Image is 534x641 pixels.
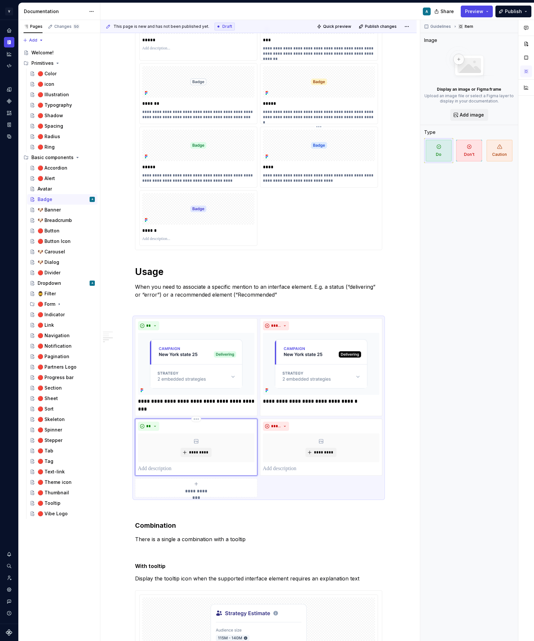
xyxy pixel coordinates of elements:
svg: Supernova Logo [6,629,12,636]
a: 🐶 Carousel [27,247,97,257]
div: 🔴 Illustration [38,91,69,98]
div: 🐶 Breadcrumb [38,217,72,224]
button: Search ⌘K [4,561,14,571]
a: 🧔‍♂️ Filter [27,288,97,299]
a: 🔴 Partners Logo [27,362,97,372]
div: 🔴 Button Icon [38,238,71,245]
div: Home [4,25,14,36]
div: 🔴 Tooltip [38,500,60,506]
a: Documentation [4,37,14,47]
div: 🔴 Color [38,70,57,77]
div: 🔴 Progress bar [38,374,74,381]
div: 🔴 Skeleton [38,416,65,423]
div: 🔴 Link [38,322,54,328]
button: Publish changes [357,22,400,31]
button: Guidelines [422,22,454,31]
div: A [92,280,93,286]
div: 🔴 Pagination [38,353,69,360]
div: Page tree [21,47,97,519]
a: 🔴 Spinner [27,425,97,435]
div: 🔴 Text-link [38,468,65,475]
a: 🔴 Navigation [27,330,97,341]
a: 🔴 Sort [27,404,97,414]
span: Guidelines [430,24,451,29]
a: 🔴 Link [27,320,97,330]
div: Documentation [24,8,86,15]
div: 🐶 Banner [38,207,61,213]
a: 🔴 Button [27,226,97,236]
span: Draft [222,24,232,29]
button: Add image [450,109,488,121]
a: 🐶 Dialog [27,257,97,267]
button: Caution [485,138,514,163]
a: 🔴 Radius [27,131,97,142]
div: 🐶 Carousel [38,248,65,255]
div: 🧔‍♂️ Filter [38,290,56,297]
span: Quick preview [323,24,351,29]
div: 🔴 icon [38,81,54,87]
a: 🔴 Tag [27,456,97,467]
a: 🔴 Section [27,383,97,393]
button: Publish [495,6,531,17]
a: Welcome! [21,47,97,58]
span: 50 [73,24,80,29]
a: 🔴 Typography [27,100,97,110]
button: Notifications [4,549,14,559]
div: Image [424,37,437,44]
a: 🔴 Tooltip [27,498,97,508]
div: Pages [24,24,43,29]
a: 🔴 Shadow [27,110,97,121]
span: Preview [465,8,483,15]
a: 🔴 Accordion [27,163,97,173]
a: 🔴 Text-link [27,467,97,477]
span: Add image [460,112,484,118]
div: 🔴 Tag [38,458,53,465]
a: 🔴 Indicator [27,309,97,320]
div: 🔴 Typography [38,102,72,108]
button: Contact support [4,596,14,607]
a: Code automation [4,61,14,71]
button: Quick preview [315,22,354,31]
div: Storybook stories [4,119,14,130]
a: 🔴 Ring [27,142,97,152]
div: Basic components [31,154,74,161]
a: 🔴 Spacing [27,121,97,131]
h1: Usage [135,266,382,278]
h5: With tooltip [135,563,382,569]
div: Welcome! [31,49,54,56]
button: Preview [461,6,493,17]
span: This page is new and has not been published yet. [113,24,209,29]
a: 🔴 Pagination [27,351,97,362]
a: 🔴 Tab [27,446,97,456]
a: 🔴 Notification [27,341,97,351]
div: 🔴 Spacing [38,123,63,129]
div: Avatar [38,186,52,192]
a: 🐶 Banner [27,205,97,215]
button: Do [424,138,453,163]
div: A [92,196,93,203]
div: 🔴 Navigation [38,332,70,339]
div: V [5,8,13,15]
div: 🔴 Partners Logo [38,364,77,370]
div: 🔴 Section [38,385,62,391]
a: Assets [4,108,14,118]
div: Invite team [4,573,14,583]
div: Primitives [21,58,97,68]
div: 🔴 Vibe Logo [38,510,68,517]
div: 🔴 Button [38,228,60,234]
div: A [425,9,428,14]
a: 🔴 icon [27,79,97,89]
a: 🔴 Skeleton [27,414,97,425]
p: Display the tooltip icon when the supported interface element requires an explanation text [135,575,382,582]
div: 🔴 Radius [38,133,60,140]
div: Data sources [4,131,14,142]
p: Display an image or Figma frame [437,87,501,92]
div: 🔴 Divider [38,269,60,276]
div: 🔴 Thumbnail [38,489,69,496]
div: Badge [38,196,52,203]
div: 🔴 Spinner [38,427,62,433]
